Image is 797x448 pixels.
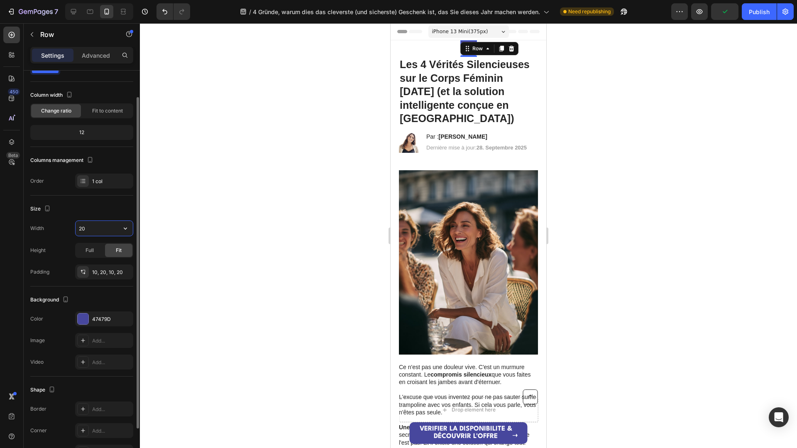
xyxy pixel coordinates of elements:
div: Add... [92,337,131,345]
div: Size [30,203,52,215]
div: 47479D [92,316,131,323]
span: 4 Gründe, warum dies das cleverste (und sicherste) Geschenk ist, das Sie dieses Jahr machen werden. [253,7,540,16]
span: Need republishing [568,8,611,15]
div: Height [30,247,46,254]
p: Settings [41,51,64,60]
p: Row [40,29,111,39]
span: Full [86,247,94,254]
div: Corner [30,427,47,434]
span: Fit to content [92,107,123,115]
span: / [249,7,251,16]
div: Width [30,225,44,232]
div: Undo/Redo [156,3,190,20]
div: 10, 20, 10, 20 [92,269,131,276]
div: 1 col [92,178,131,185]
div: Video [30,358,44,366]
div: Color [30,315,43,323]
div: Shape [30,384,57,396]
input: Auto [76,221,133,236]
iframe: Design area [391,23,546,448]
p: Advanced [82,51,110,60]
div: Column width [30,90,74,101]
div: Padding [30,268,49,276]
span: Fit [116,247,122,254]
div: Image [30,337,45,344]
button: Publish [742,3,777,20]
div: Border [30,405,46,413]
div: Add... [92,427,131,435]
div: Publish [749,7,770,16]
div: Add... [92,359,131,366]
p: 7 [54,7,58,17]
div: Columns management [30,155,95,166]
div: Add... [92,406,131,413]
div: Order [30,177,44,185]
div: Open Intercom Messenger [769,407,789,427]
div: Background [30,294,71,306]
button: 7 [3,3,62,20]
div: Beta [6,152,20,159]
div: 450 [8,88,20,95]
span: Change ratio [41,107,71,115]
div: 12 [32,127,132,138]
